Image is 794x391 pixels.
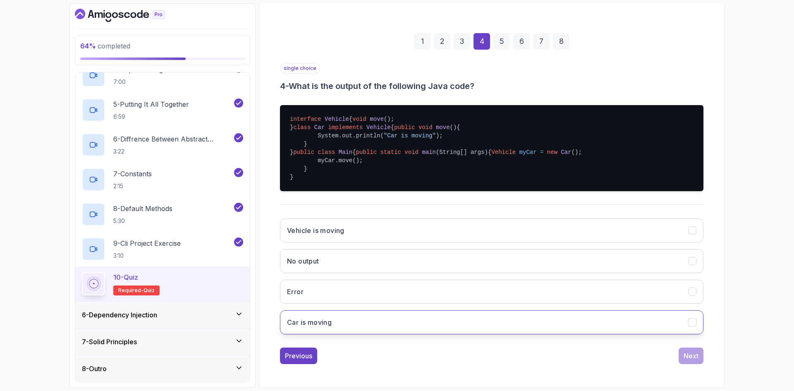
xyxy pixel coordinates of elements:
button: Vehicle is moving [280,218,703,242]
button: 5-Putting It All Together6:59 [82,98,243,122]
button: 6-Dependency Injection [75,302,250,328]
h3: No output [287,256,319,266]
span: move [436,124,450,131]
p: 10 - Quiz [113,272,138,282]
button: 7-Constants2:15 [82,168,243,191]
span: Vehicle [491,149,516,156]
button: 4-Implementing Interfaces7:00 [82,64,243,87]
button: 7-Solid Principles [75,329,250,355]
div: 3 [454,33,470,50]
span: void [404,149,419,156]
h3: 4 - What is the output of the following Java code? [280,80,703,92]
h3: 8 - Outro [82,364,107,374]
span: interface [290,116,321,122]
button: 6-Diffrence Between Abstract Classes And Interfaces3:22 [82,133,243,156]
button: No output [280,249,703,273]
p: 5 - Putting It All Together [113,99,189,109]
span: class [293,124,311,131]
p: 5:30 [113,217,172,225]
h3: Error [287,287,304,297]
span: () [384,116,391,122]
span: Car [561,149,571,156]
span: = [540,149,543,156]
p: single choice [280,63,320,74]
p: 8 - Default Methods [113,204,172,213]
button: Car is moving [280,310,703,334]
button: Next [679,348,703,364]
span: Main [339,149,353,156]
a: Dashboard [75,9,184,22]
pre: { ; } { { System.out.println( ); } } { { (); myCar.move(); } } [280,105,703,191]
button: 9-Cli Project Exercise3:10 [82,237,243,261]
p: 6:59 [113,113,189,121]
span: public [394,124,415,131]
p: 7:00 [113,78,197,86]
div: 8 [553,33,569,50]
div: Next [684,351,698,361]
button: 8-Outro [75,355,250,382]
span: "Car is moving" [384,132,436,139]
button: 10-QuizRequired-quiz [82,272,243,295]
span: Required- [118,287,143,294]
span: void [419,124,433,131]
span: myCar [519,149,537,156]
p: 7 - Constants [113,169,152,179]
h3: Car is moving [287,317,332,327]
div: Previous [285,351,312,361]
p: 3:22 [113,147,232,156]
h3: 6 - Dependency Injection [82,310,157,320]
div: 5 [493,33,510,50]
p: 9 - Cli Project Exercise [113,238,181,248]
span: main [422,149,436,156]
span: (String[] args) [436,149,488,156]
div: 2 [434,33,450,50]
div: 7 [533,33,550,50]
p: 3:10 [113,252,181,260]
span: class [318,149,335,156]
span: Vehicle [325,116,349,122]
span: public [356,149,377,156]
span: quiz [143,287,155,294]
span: completed [80,42,130,50]
div: 1 [414,33,430,50]
span: () [450,124,457,131]
div: 4 [474,33,490,50]
span: move [370,116,384,122]
div: 6 [513,33,530,50]
p: 2:15 [113,182,152,190]
button: Previous [280,348,317,364]
h3: Vehicle is moving [287,225,344,235]
span: void [352,116,366,122]
span: implements [328,124,363,131]
p: 6 - Diffrence Between Abstract Classes And Interfaces [113,134,232,144]
span: Vehicle [366,124,391,131]
button: 8-Default Methods5:30 [82,203,243,226]
span: 64 % [80,42,96,50]
button: Error [280,280,703,304]
h3: 7 - Solid Principles [82,337,137,347]
span: Car [314,124,325,131]
span: new [547,149,557,156]
span: static [380,149,401,156]
span: public [293,149,314,156]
